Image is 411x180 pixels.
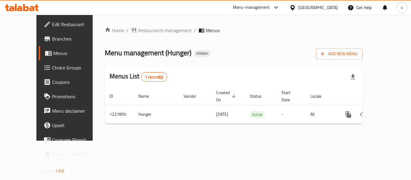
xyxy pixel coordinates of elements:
[39,118,105,133] a: Upsell
[250,111,265,118] span: Active
[52,122,100,129] span: Upsell
[105,27,363,34] nav: breadcrumb
[401,4,403,11] span: s
[131,27,192,34] a: Restaurants management
[356,107,370,122] button: Change Status
[233,4,270,11] div: Menu-management
[105,105,134,124] td: 1227805
[194,51,211,56] span: Hidden
[277,105,305,124] td: -
[341,107,356,122] button: more
[39,147,105,161] a: Grocery Checklist
[141,72,167,82] div: Total records count
[52,21,100,28] span: Edit Restaurant
[138,93,157,100] span: Name
[110,93,121,100] span: ID
[39,46,105,60] a: Menus
[194,50,211,57] div: Hidden
[281,89,298,103] span: Start Date
[53,50,100,57] span: Menus
[141,74,167,80] span: 1 record(s)
[52,107,100,114] span: Menu disclaimer
[336,87,404,105] th: Actions
[39,17,105,32] a: Edit Restaurant
[216,89,238,103] span: Created On
[52,93,100,100] span: Promotions
[138,27,192,34] span: Restaurants management
[216,110,228,118] span: [DATE]
[55,167,64,175] span: 1.0.0
[52,151,100,158] span: Grocery Checklist
[305,105,336,124] td: All
[52,64,100,71] span: Choice Groups
[321,50,358,58] span: Add New Menu
[206,27,220,34] span: Menus
[105,87,404,124] table: enhanced table
[346,70,360,84] div: Export file
[52,35,100,42] span: Branches
[39,32,105,46] a: Branches
[39,89,105,104] a: Promotions
[39,75,105,89] a: Coupons
[310,93,329,100] span: Locale
[105,46,191,59] span: Menu management ( Hunger )
[39,60,105,75] a: Choice Groups
[184,93,204,100] span: Vendor
[194,27,196,34] li: /
[316,48,363,59] button: Add New Menu
[52,78,100,86] span: Coupons
[126,27,128,34] li: /
[39,133,105,147] a: Coverage Report
[39,104,105,118] a: Menu disclaimer
[134,105,179,124] td: Hunger
[105,27,124,34] a: Home
[39,167,54,175] span: Version:
[52,136,100,143] span: Coverage Report
[298,4,338,11] div: [GEOGRAPHIC_DATA]
[110,72,167,82] h2: Menus List
[250,93,269,100] span: Status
